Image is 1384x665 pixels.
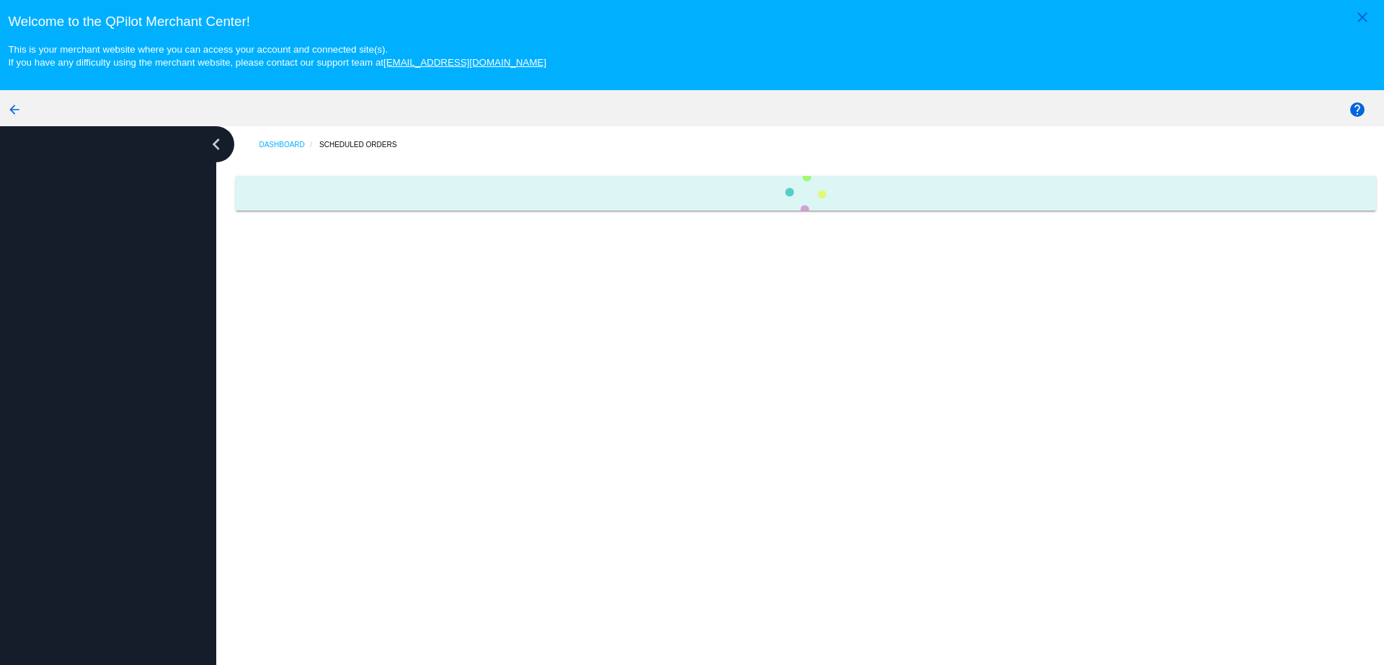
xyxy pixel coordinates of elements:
[8,44,546,68] small: This is your merchant website where you can access your account and connected site(s). If you hav...
[6,101,23,118] mat-icon: arrow_back
[205,133,228,156] i: chevron_left
[1349,101,1366,118] mat-icon: help
[1354,9,1371,26] mat-icon: close
[383,57,546,68] a: [EMAIL_ADDRESS][DOMAIN_NAME]
[319,133,409,156] a: Scheduled Orders
[8,14,1375,30] h3: Welcome to the QPilot Merchant Center!
[259,133,319,156] a: Dashboard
